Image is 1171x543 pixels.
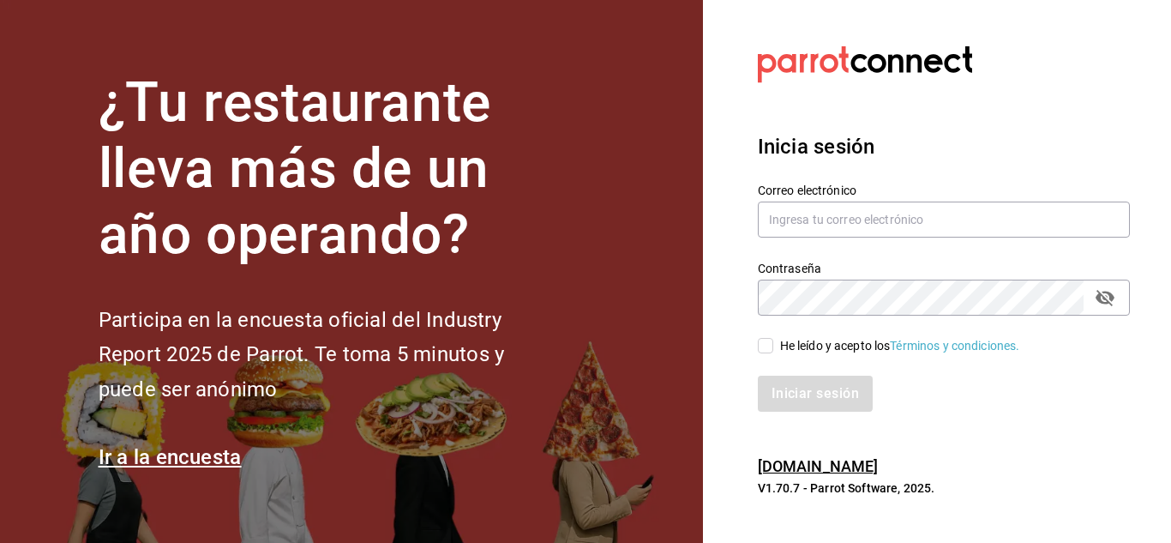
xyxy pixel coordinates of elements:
h1: ¿Tu restaurante lleva más de un año operando? [99,70,561,268]
a: Términos y condiciones. [890,339,1019,353]
h3: Inicia sesión [758,131,1130,162]
input: Ingresa tu correo electrónico [758,202,1130,238]
label: Correo electrónico [758,184,1130,196]
button: passwordField [1090,283,1120,312]
label: Contraseña [758,262,1130,275]
div: He leído y acepto los [780,337,1020,355]
h2: Participa en la encuesta oficial del Industry Report 2025 de Parrot. Te toma 5 minutos y puede se... [99,303,561,407]
a: Ir a la encuesta [99,445,242,469]
p: V1.70.7 - Parrot Software, 2025. [758,480,1130,497]
a: [DOMAIN_NAME] [758,457,879,475]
